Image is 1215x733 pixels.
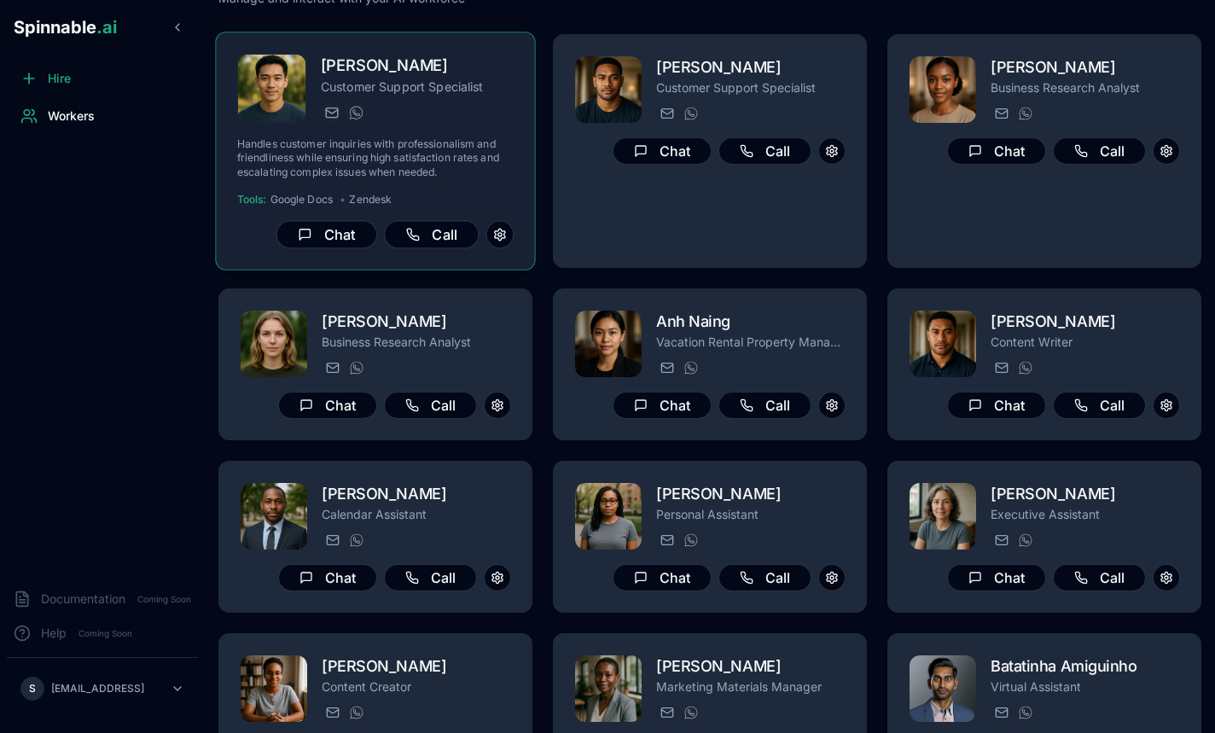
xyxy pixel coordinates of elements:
button: Send email to rachel.morgan@getspinnable.ai [322,702,342,723]
img: Rachel Morgan [241,655,307,722]
h2: [PERSON_NAME] [656,55,846,79]
button: Send email to martha.reynolds@getspinnable.ai [656,530,677,550]
button: Chat [278,564,377,591]
span: Help [41,625,67,642]
button: Chat [278,392,377,419]
button: S[EMAIL_ADDRESS] [14,672,191,706]
button: WhatsApp [680,103,701,124]
p: Vacation Rental Property Manager [656,334,846,351]
p: Content Writer [991,334,1180,351]
button: Send email to axel.tanaka@getspinnable.ai [991,358,1011,378]
h2: [PERSON_NAME] [322,482,511,506]
p: Executive Assistant [991,506,1180,523]
button: Call [384,221,479,249]
img: WhatsApp [684,107,698,120]
span: Google Docs [270,193,333,207]
button: WhatsApp [1014,103,1035,124]
button: Chat [947,137,1046,165]
p: Calendar Assistant [322,506,511,523]
img: WhatsApp [350,361,363,375]
img: Fetu Sengebau [575,56,642,123]
img: WhatsApp [1019,533,1032,547]
p: Business Research Analyst [322,334,511,351]
p: Customer Support Specialist [656,79,846,96]
img: Olivia Bennett [575,655,642,722]
button: Chat [947,392,1046,419]
img: Oscar Lee [238,55,306,123]
button: Call [718,392,811,419]
button: Send email to victoria.blackwood@getspinnable.ai [991,530,1011,550]
img: WhatsApp [349,106,363,119]
img: Martha Reynolds [575,483,642,550]
img: WhatsApp [1019,107,1032,120]
img: WhatsApp [684,706,698,719]
button: Send email to deandre_johnson@getspinnable.ai [322,530,342,550]
img: Anh Naing [575,311,642,377]
img: WhatsApp [350,706,363,719]
h2: [PERSON_NAME] [321,54,514,79]
img: Alice Santos [241,311,307,377]
img: Axel Tanaka [910,311,976,377]
button: Send email to ivana.dubois@getspinnable.ai [991,103,1011,124]
button: Chat [613,564,712,591]
p: Handles customer inquiries with professionalism and friendliness while ensuring high satisfaction... [237,137,514,179]
button: Chat [947,564,1046,591]
button: WhatsApp [346,530,366,550]
button: WhatsApp [346,358,366,378]
span: Documentation [41,590,125,608]
img: WhatsApp [684,533,698,547]
button: Call [718,564,811,591]
button: WhatsApp [680,358,701,378]
img: Batatinha Amiguinho [910,655,976,722]
h2: [PERSON_NAME] [322,310,511,334]
span: Coming Soon [132,591,196,608]
button: WhatsApp [680,530,701,550]
span: .ai [96,17,117,38]
span: Workers [48,108,95,125]
button: WhatsApp [1014,702,1035,723]
img: WhatsApp [350,533,363,547]
img: Victoria Blackwood [910,483,976,550]
span: Zendesk [349,193,392,207]
button: Chat [276,221,377,249]
button: Call [1053,392,1146,419]
button: Chat [613,137,712,165]
h2: Batatinha Amiguinho [991,654,1180,678]
h2: [PERSON_NAME] [322,654,511,678]
button: WhatsApp [680,702,701,723]
h2: [PERSON_NAME] [656,482,846,506]
button: WhatsApp [346,702,366,723]
button: WhatsApp [1014,358,1035,378]
h2: [PERSON_NAME] [991,55,1180,79]
img: Ivana Dubois [910,56,976,123]
button: Call [1053,564,1146,591]
button: Call [718,137,811,165]
button: WhatsApp [1014,530,1035,550]
h2: [PERSON_NAME] [991,310,1180,334]
span: Tools: [237,193,267,207]
button: Send email to olivia.bennett@getspinnable.ai [656,702,677,723]
img: WhatsApp [684,361,698,375]
span: Hire [48,70,71,87]
p: Personal Assistant [656,506,846,523]
button: Call [384,564,477,591]
img: DeAndre Johnson [241,483,307,550]
button: Send email to alice.santos@getspinnable.ai [322,358,342,378]
button: Call [1053,137,1146,165]
h2: [PERSON_NAME] [991,482,1180,506]
button: Send email to fetu.sengebau@getspinnable.ai [656,103,677,124]
button: Call [384,392,477,419]
p: Virtual Assistant [991,678,1180,695]
p: [EMAIL_ADDRESS] [51,682,144,695]
p: Business Research Analyst [991,79,1180,96]
h2: Anh Naing [656,310,846,334]
span: • [340,193,346,207]
h2: [PERSON_NAME] [656,654,846,678]
span: S [29,682,36,695]
img: WhatsApp [1019,361,1032,375]
button: Send email to batatinha.amiguinho@getspinnable.ai [991,702,1011,723]
img: WhatsApp [1019,706,1032,719]
p: Content Creator [322,678,511,695]
button: WhatsApp [345,102,365,123]
span: Spinnable [14,17,117,38]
